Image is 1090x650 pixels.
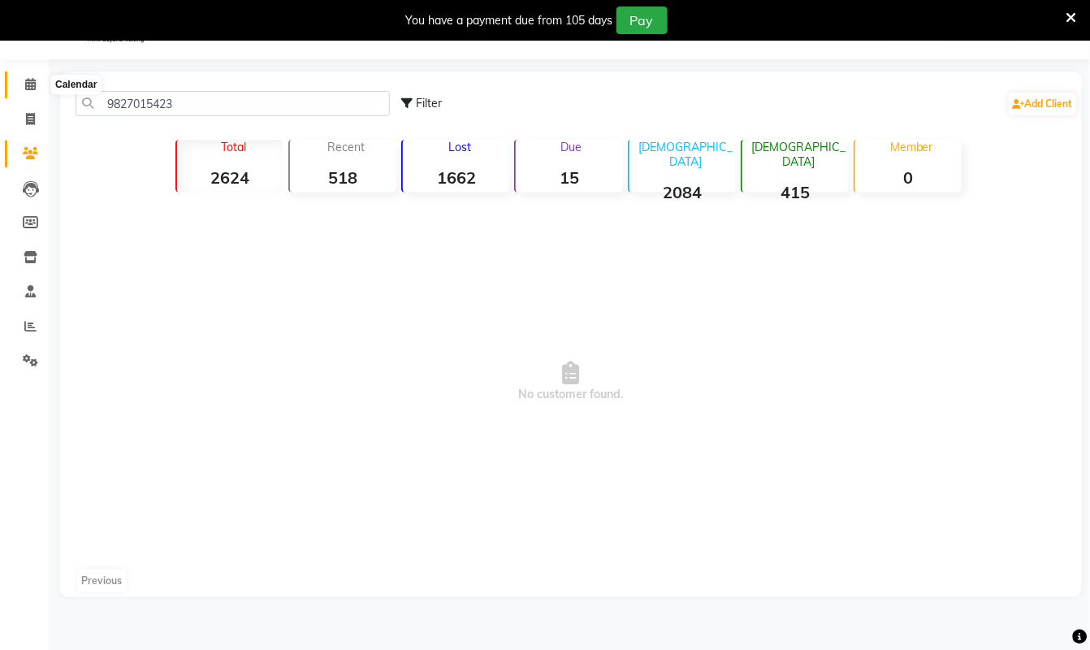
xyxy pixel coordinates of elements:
[184,140,283,154] p: Total
[60,199,1082,565] span: No customer found.
[629,182,736,202] strong: 2084
[862,140,962,154] p: Member
[409,140,509,154] p: Lost
[177,167,283,188] strong: 2624
[1009,93,1077,115] a: Add Client
[749,140,849,169] p: [DEMOGRAPHIC_DATA]
[516,167,622,188] strong: 15
[519,140,622,154] p: Due
[406,12,613,29] div: You have a payment due from 105 days
[616,6,668,34] button: Pay
[403,167,509,188] strong: 1662
[855,167,962,188] strong: 0
[742,182,849,202] strong: 415
[290,167,396,188] strong: 518
[76,91,390,116] input: Search by Name/Mobile/Email/Code
[417,96,443,110] span: Filter
[296,140,396,154] p: Recent
[51,76,101,95] div: Calendar
[636,140,736,169] p: [DEMOGRAPHIC_DATA]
